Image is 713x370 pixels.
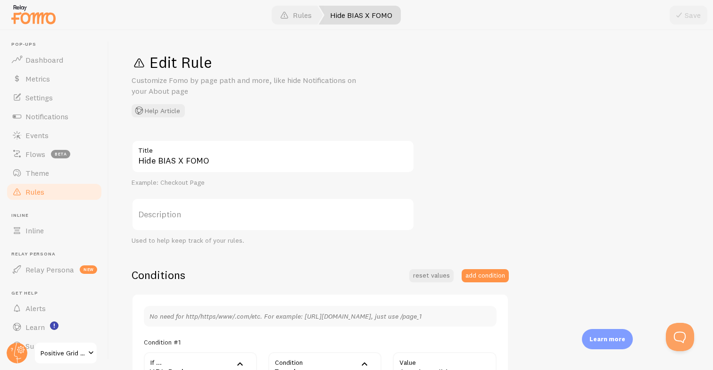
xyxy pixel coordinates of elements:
span: Learn [25,322,45,332]
label: Description [132,198,415,231]
span: Theme [25,168,49,178]
span: Support [25,341,53,351]
div: Example: Checkout Page [132,179,415,187]
h2: Conditions [132,268,185,282]
span: Inline [11,213,103,219]
span: Relay Persona [11,251,103,257]
p: Learn more [589,335,625,344]
h1: Edit Rule [132,53,690,72]
button: add condition [462,269,509,282]
span: Rules [25,187,44,197]
a: Settings [6,88,103,107]
span: Relay Persona [25,265,74,274]
a: Rules [6,182,103,201]
a: Learn [6,318,103,337]
span: beta [51,150,70,158]
span: Metrics [25,74,50,83]
a: Dashboard [6,50,103,69]
span: Settings [25,93,53,102]
svg: <p>Watch New Feature Tutorials!</p> [50,321,58,330]
div: Used to help keep track of your rules. [132,237,415,245]
label: Title [132,140,415,156]
span: Inline [25,226,44,235]
span: Events [25,131,49,140]
span: Alerts [25,304,46,313]
span: new [80,265,97,274]
a: Events [6,126,103,145]
a: Flows beta [6,145,103,164]
a: Metrics [6,69,103,88]
iframe: Help Scout Beacon - Open [666,323,694,351]
a: Alerts [6,299,103,318]
p: Customize Fomo by page path and more, like hide Notifications on your About page [132,75,358,97]
button: Help Article [132,104,185,117]
span: Dashboard [25,55,63,65]
a: Support [6,337,103,355]
img: fomo-relay-logo-orange.svg [10,2,57,26]
p: No need for http/https/www/.com/etc. For example: [URL][DOMAIN_NAME], just use /page_1 [149,312,491,321]
span: Positive Grid AU Shopify [41,347,85,359]
label: Value [393,352,497,368]
button: reset values [409,269,454,282]
a: Notifications [6,107,103,126]
span: Notifications [25,112,68,121]
span: Get Help [11,290,103,296]
div: Learn more [582,329,633,349]
a: Positive Grid AU Shopify [34,342,98,364]
a: Inline [6,221,103,240]
a: Theme [6,164,103,182]
span: Pop-ups [11,41,103,48]
span: Flows [25,149,45,159]
h5: Condition #1 [144,338,181,346]
a: Relay Persona new [6,260,103,279]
